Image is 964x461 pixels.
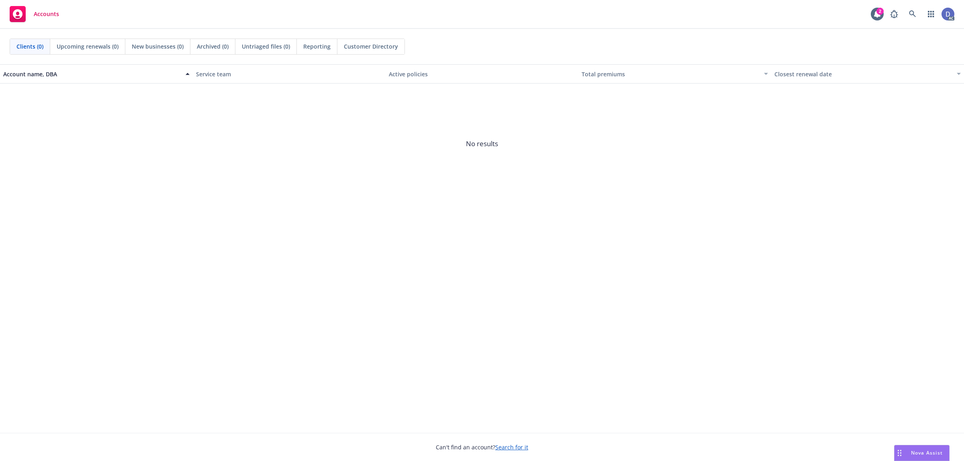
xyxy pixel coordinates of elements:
div: 2 [876,8,884,15]
button: Nova Assist [894,445,950,461]
span: Accounts [34,11,59,17]
div: Drag to move [895,445,905,461]
img: photo [942,8,954,20]
span: Archived (0) [197,42,229,51]
div: Account name, DBA [3,70,181,78]
span: Clients (0) [16,42,43,51]
span: Reporting [303,42,331,51]
div: Closest renewal date [774,70,952,78]
a: Accounts [6,3,62,25]
span: Upcoming renewals (0) [57,42,118,51]
a: Switch app [923,6,939,22]
a: Search for it [495,443,528,451]
div: Active policies [389,70,575,78]
a: Report a Bug [886,6,902,22]
button: Closest renewal date [771,64,964,84]
button: Active policies [386,64,578,84]
span: Nova Assist [911,449,943,456]
span: Customer Directory [344,42,398,51]
a: Search [905,6,921,22]
div: Service team [196,70,382,78]
button: Service team [193,64,386,84]
span: Untriaged files (0) [242,42,290,51]
div: Total premiums [582,70,759,78]
span: New businesses (0) [132,42,184,51]
button: Total premiums [578,64,771,84]
span: Can't find an account? [436,443,528,451]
